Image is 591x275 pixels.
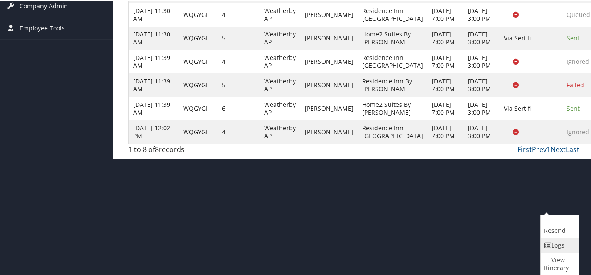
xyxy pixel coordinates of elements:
[427,2,463,26] td: [DATE] 7:00 PM
[179,119,218,143] td: WQGYGI
[218,96,260,119] td: 6
[179,26,218,49] td: WQGYGI
[179,49,218,73] td: WQGYGI
[358,26,427,49] td: Home2 Suites By [PERSON_NAME]
[567,103,580,112] span: Sent
[566,144,579,153] a: Last
[541,252,577,275] a: View Itinerary
[463,2,500,26] td: [DATE] 3:00 PM
[547,144,551,153] a: 1
[427,119,463,143] td: [DATE] 7:00 PM
[260,119,300,143] td: Weatherby AP
[129,26,179,49] td: [DATE] 11:30 AM
[500,26,562,49] td: Via Sertifi
[300,2,358,26] td: [PERSON_NAME]
[128,143,232,158] div: 1 to 8 of records
[218,119,260,143] td: 4
[300,49,358,73] td: [PERSON_NAME]
[358,73,427,96] td: Residence Inn By [PERSON_NAME]
[260,96,300,119] td: Weatherby AP
[463,49,500,73] td: [DATE] 3:00 PM
[179,2,218,26] td: WQGYGI
[300,96,358,119] td: [PERSON_NAME]
[427,96,463,119] td: [DATE] 7:00 PM
[300,26,358,49] td: [PERSON_NAME]
[218,2,260,26] td: 4
[218,26,260,49] td: 5
[567,56,589,65] span: Ignored
[300,119,358,143] td: [PERSON_NAME]
[358,96,427,119] td: Home2 Suites By [PERSON_NAME]
[463,96,500,119] td: [DATE] 3:00 PM
[20,17,65,38] span: Employee Tools
[179,96,218,119] td: WQGYGI
[463,26,500,49] td: [DATE] 3:00 PM
[129,119,179,143] td: [DATE] 12:02 PM
[567,33,580,41] span: Sent
[463,119,500,143] td: [DATE] 3:00 PM
[567,10,590,18] span: Queued
[300,73,358,96] td: [PERSON_NAME]
[517,144,532,153] a: First
[500,96,562,119] td: Via Sertifi
[179,73,218,96] td: WQGYGI
[260,73,300,96] td: Weatherby AP
[129,73,179,96] td: [DATE] 11:39 AM
[129,2,179,26] td: [DATE] 11:30 AM
[463,73,500,96] td: [DATE] 3:00 PM
[567,127,589,135] span: Ignored
[260,2,300,26] td: Weatherby AP
[427,73,463,96] td: [DATE] 7:00 PM
[129,49,179,73] td: [DATE] 11:39 AM
[260,26,300,49] td: Weatherby AP
[358,119,427,143] td: Residence Inn [GEOGRAPHIC_DATA]
[155,144,159,153] span: 8
[260,49,300,73] td: Weatherby AP
[358,2,427,26] td: Residence Inn [GEOGRAPHIC_DATA]
[358,49,427,73] td: Residence Inn [GEOGRAPHIC_DATA]
[427,49,463,73] td: [DATE] 7:00 PM
[551,144,566,153] a: Next
[541,237,577,252] a: Logs
[567,80,584,88] span: Failed
[129,96,179,119] td: [DATE] 11:39 AM
[218,73,260,96] td: 5
[541,215,577,237] a: Resend
[218,49,260,73] td: 4
[532,144,547,153] a: Prev
[427,26,463,49] td: [DATE] 7:00 PM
